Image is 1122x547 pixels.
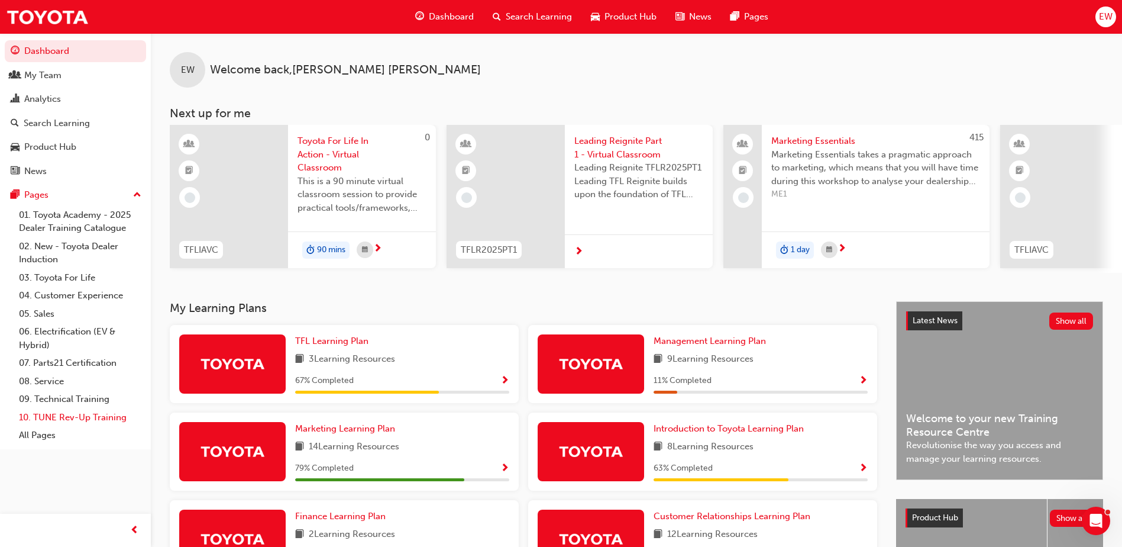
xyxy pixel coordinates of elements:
span: Leading Reignite Part 1 - Virtual Classroom [574,134,703,161]
button: Pages [5,184,146,206]
span: next-icon [373,244,382,255]
span: up-icon [133,188,141,203]
span: 9 Learning Resources [667,352,754,367]
button: Show all [1050,510,1094,527]
a: 08. Service [14,372,146,391]
a: Management Learning Plan [654,334,771,348]
a: 06. Electrification (EV & Hybrid) [14,323,146,354]
span: booktick-icon [1016,163,1024,179]
span: 3 Learning Resources [309,352,395,367]
span: 1 day [791,243,810,257]
span: TFLIAVC [1014,243,1049,257]
span: Leading Reignite TFLR2025PT1 Leading TFL Reignite builds upon the foundation of TFL Reignite, rea... [574,161,703,201]
img: Trak [6,4,89,30]
span: Product Hub [604,10,657,24]
img: Trak [200,441,265,462]
span: search-icon [493,9,501,24]
span: Welcome to your new Training Resource Centre [906,412,1093,439]
span: learningRecordVerb_NONE-icon [1015,192,1026,203]
img: Trak [558,353,623,374]
span: book-icon [295,352,304,367]
a: 05. Sales [14,305,146,323]
a: Product Hub [5,136,146,158]
span: calendar-icon [362,243,368,258]
span: news-icon [11,166,20,177]
span: next-icon [574,247,583,258]
span: people-icon [739,137,747,152]
span: News [689,10,712,24]
span: Show Progress [500,376,509,387]
div: Analytics [24,92,61,106]
span: Welcome back , [PERSON_NAME] [PERSON_NAME] [210,63,481,77]
span: Customer Relationships Learning Plan [654,511,810,522]
span: 12 Learning Resources [667,527,758,542]
a: pages-iconPages [721,5,778,29]
img: Trak [200,353,265,374]
span: EW [181,63,195,77]
button: Show Progress [859,461,868,476]
span: Marketing Essentials [771,134,980,148]
a: Search Learning [5,112,146,134]
span: learningRecordVerb_NONE-icon [738,192,749,203]
span: Toyota For Life In Action - Virtual Classroom [298,134,426,175]
span: ME1 [771,188,980,201]
span: duration-icon [780,243,788,258]
span: search-icon [11,118,19,129]
a: news-iconNews [666,5,721,29]
a: Marketing Learning Plan [295,422,400,436]
div: My Team [24,69,62,82]
a: Latest NewsShow allWelcome to your new Training Resource CentreRevolutionise the way you access a... [896,301,1103,480]
span: Show Progress [500,464,509,474]
span: people-icon [11,70,20,81]
button: Show Progress [500,461,509,476]
a: 10. TUNE Rev-Up Training [14,408,146,427]
span: learningResourceType_INSTRUCTOR_LED-icon [185,137,193,152]
div: News [24,165,47,178]
span: car-icon [591,9,600,24]
span: 79 % Completed [295,462,354,475]
a: 07. Parts21 Certification [14,354,146,372]
span: learningRecordVerb_NONE-icon [185,192,195,203]
span: 415 [969,132,984,143]
a: Introduction to Toyota Learning Plan [654,422,809,436]
a: 04. Customer Experience [14,287,146,305]
span: guage-icon [11,46,20,57]
a: 09. Technical Training [14,390,146,408]
span: 67 % Completed [295,374,354,388]
a: Analytics [5,88,146,110]
a: guage-iconDashboard [406,5,483,29]
span: 2 Learning Resources [309,527,395,542]
span: book-icon [654,352,662,367]
span: TFLIAVC [184,243,218,257]
span: Management Learning Plan [654,336,766,346]
div: Product Hub [24,140,76,154]
button: Show Progress [859,374,868,388]
a: search-iconSearch Learning [483,5,581,29]
span: Search Learning [506,10,572,24]
button: Show Progress [500,374,509,388]
img: Trak [558,441,623,462]
span: pages-icon [11,190,20,201]
span: Show Progress [859,376,868,387]
a: Latest NewsShow all [906,311,1093,330]
span: Revolutionise the way you access and manage your learning resources. [906,439,1093,465]
a: Product HubShow all [906,509,1094,527]
a: 01. Toyota Academy - 2025 Dealer Training Catalogue [14,206,146,237]
span: This is a 90 minute virtual classroom session to provide practical tools/frameworks, behaviours a... [298,175,426,215]
a: TFL Learning Plan [295,334,373,348]
span: Dashboard [429,10,474,24]
a: car-iconProduct Hub [581,5,666,29]
a: All Pages [14,426,146,445]
span: learningResourceType_INSTRUCTOR_LED-icon [1016,137,1024,152]
span: TFLR2025PT1 [461,243,517,257]
span: TFL Learning Plan [295,336,368,346]
a: 415Marketing EssentialsMarketing Essentials takes a pragmatic approach to marketing, which means ... [723,125,990,268]
a: Customer Relationships Learning Plan [654,510,815,523]
span: Marketing Learning Plan [295,423,395,434]
div: Search Learning [24,117,90,130]
span: Introduction to Toyota Learning Plan [654,423,804,434]
span: guage-icon [415,9,424,24]
span: pages-icon [730,9,739,24]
